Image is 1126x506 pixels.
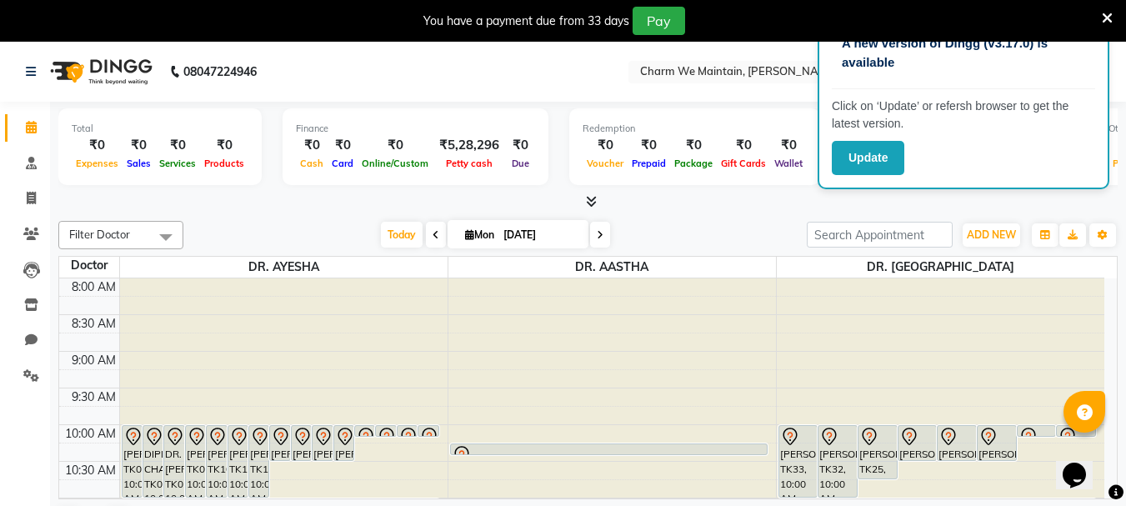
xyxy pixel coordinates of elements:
div: ₹5,28,296 [433,136,506,155]
p: Click on ‘Update’ or refersh browser to get the latest version. [832,98,1095,133]
div: [PERSON_NAME], TK11, 10:00 AM-10:10 AM, PACKAGE RENEWAL [418,426,438,436]
div: [PERSON_NAME], TK33, 10:00 AM-11:00 AM, ADV GLUTA [779,426,818,497]
span: DR. [GEOGRAPHIC_DATA] [777,257,1105,278]
span: DR. AASTHA [448,257,776,278]
div: [PERSON_NAME] & [PERSON_NAME], TK13, 10:00 AM-10:30 AM, FACE TREATMENT [270,426,289,460]
span: Prepaid [628,158,670,169]
span: Wallet [770,158,807,169]
div: [PERSON_NAME], TK14, 10:00 AM-11:00 AM, HAIR PRP [228,426,248,497]
div: 9:00 AM [68,352,119,369]
div: Doctor [59,257,119,274]
span: Filter Doctor [69,228,130,241]
div: [PERSON_NAME], TK18, 10:00 AM-10:30 AM, PREMIUM GLUTA [334,426,353,460]
div: ₹0 [123,136,155,155]
div: [PERSON_NAME], TK09, 10:00 AM-11:00 AM, HAIR PRP [123,426,142,497]
span: Mon [461,228,498,241]
div: DR.[PERSON_NAME], TK05, 10:00 AM-11:00 AM, LASER HAIR REDUCTION [164,426,183,497]
p: A new version of Dingg (v3.17.0) is available [842,34,1085,72]
div: ₹0 [72,136,123,155]
div: [PERSON_NAME], TK23, 10:15 AM-10:25 AM, GFC [451,444,767,454]
div: 8:00 AM [68,278,119,296]
div: [PERSON_NAME], TK25, 10:00 AM-10:45 AM, BIKINI LASER [858,426,897,478]
span: Online/Custom [358,158,433,169]
div: ₹0 [628,136,670,155]
span: Voucher [583,158,628,169]
span: DR. AYESHA [120,257,448,278]
div: ₹0 [296,136,328,155]
div: [PERSON_NAME], TK20, 10:00 AM-10:30 AM, CLASSIC GLUTA [292,426,311,460]
div: [PERSON_NAME], TK17, 10:00 AM-10:10 AM, FACE TREATMENT [398,426,417,436]
span: Petty cash [442,158,497,169]
div: DIPIKA CHAMUDIA, TK04, 10:00 AM-11:00 AM, SKIN TAG/MOLE REMOVAL [143,426,163,497]
span: Today [381,222,423,248]
span: Due [508,158,533,169]
div: [PERSON_NAME], TK31, 10:00 AM-10:10 AM, PICO LASER [1018,426,1056,436]
div: ₹0 [358,136,433,155]
div: [PERSON_NAME], TK03, 10:00 AM-11:00 AM, LASER HAIR REDUCTION [186,426,205,497]
span: ADD NEW [967,228,1016,241]
div: 10:00 AM [62,425,119,443]
div: 9:30 AM [68,388,119,406]
span: Sales [123,158,155,169]
b: 08047224946 [183,48,257,95]
div: 10:30 AM [62,462,119,479]
input: Search Appointment [807,222,953,248]
div: ₹0 [328,136,358,155]
div: ₹0 [770,136,807,155]
div: Redemption [583,122,807,136]
div: [PERSON_NAME], TK06, 10:00 AM-10:30 AM, BASIC HYDRA FACIAL [313,426,332,460]
div: ₹0 [583,136,628,155]
div: ₹0 [670,136,717,155]
span: Products [200,158,248,169]
button: Update [832,141,904,175]
div: [PERSON_NAME] [PERSON_NAME], TK08, 10:00 AM-10:10 AM, PACKAGE RENEWAL [376,426,395,436]
div: [PERSON_NAME], TK32, 10:00 AM-11:00 AM, GFC [818,426,857,497]
button: Pay [633,7,685,35]
div: [PERSON_NAME], TK15, 10:00 AM-10:10 AM, HYDRA FACIAL [355,426,374,436]
div: ₹0 [506,136,535,155]
div: ₹0 [200,136,248,155]
span: Services [155,158,200,169]
span: Package [670,158,717,169]
div: Finance [296,122,535,136]
button: ADD NEW [963,223,1020,247]
div: [PERSON_NAME], TK28, 10:00 AM-10:30 AM, FACE TREATMENT [978,426,1016,460]
div: ₹0 [717,136,770,155]
div: [PERSON_NAME], TK24, 10:00 AM-10:10 AM, FOLLOWUP [1057,426,1095,436]
input: 2025-09-01 [498,223,582,248]
div: [PERSON_NAME] & [PERSON_NAME], TK29, 10:00 AM-10:30 AM, FACE TREATMENT [938,426,976,460]
div: Total [72,122,248,136]
div: [PERSON_NAME], TK19, 10:00 AM-11:00 AM, ADV GLUTA [249,426,268,497]
span: Card [328,158,358,169]
div: You have a payment due from 33 days [423,13,629,30]
div: [PERSON_NAME], TK10, 10:00 AM-11:00 AM, HAIR PRP [207,426,226,497]
span: Expenses [72,158,123,169]
img: logo [43,48,157,95]
span: Gift Cards [717,158,770,169]
div: [PERSON_NAME], TK30, 10:00 AM-10:30 AM, FACE TREATMENT [898,426,937,460]
div: 8:30 AM [68,315,119,333]
iframe: chat widget [1056,439,1109,489]
div: ₹0 [155,136,200,155]
span: Cash [296,158,328,169]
